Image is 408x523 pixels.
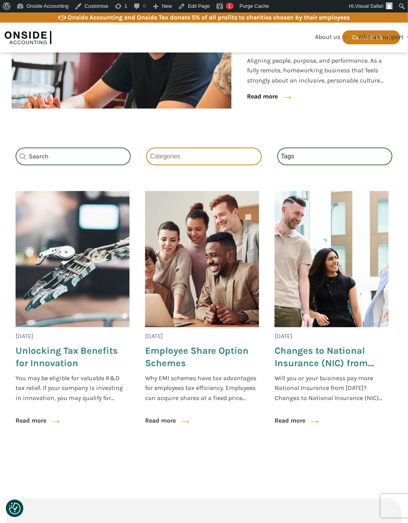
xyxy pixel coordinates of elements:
button: Consent Preferences [9,503,21,514]
div: → [301,412,321,430]
a: Read more [275,416,305,426]
span: Changes to National Insurance (NIC) from [DATE] [275,345,389,369]
a: Employee Share Option Schemes [145,345,259,373]
div: → [274,88,293,106]
img: Revisit consent button [9,503,21,514]
div: → [42,412,62,430]
span: Visual Safari [355,3,383,9]
span: Will you or your business pay more National Insurance from [DATE]? Changes to National Insurance ... [275,373,389,403]
div: → [172,412,191,430]
img: Employees viewing laptop [145,191,259,327]
span: [DATE] [275,331,292,341]
div: Onside Accounting and Onside Tax donate 5% of all profits to charities chosen by their employees [68,12,350,23]
span: [DATE] [145,331,163,341]
a: About us [310,24,353,51]
span: [DATE] [16,331,33,341]
a: Read more [16,416,46,426]
span: Why EMI schemes have tax advantages for employees tax efficiency. Employees can acquire shares at... [145,373,259,403]
span: Employee Share Option Schemes [145,345,259,369]
img: Onside Accounting [5,28,51,46]
img: Robotic arm depicting innovation [16,191,130,327]
span: You may be eligible for valuable R&D tax relief. If your company is investing in innovation, you ... [16,373,130,403]
a: Read more [247,91,278,102]
a: Changes to National Insurance (NIC) from [DATE] [275,345,389,373]
span: Aligning people, purpose, and performance. As a fully remote, homeworking business that feels str... [247,56,389,86]
span: Unlocking Tax Benefits for Innovation [16,345,130,369]
a: Read more [145,416,176,426]
span: 1 [228,3,231,9]
a: Unlocking Tax Benefits for Innovation [16,345,130,373]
